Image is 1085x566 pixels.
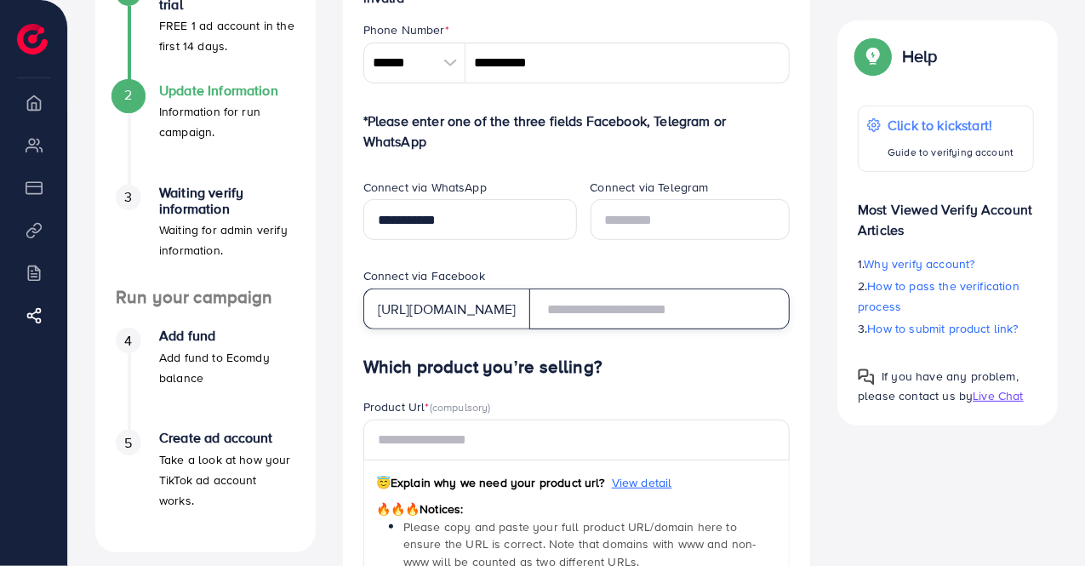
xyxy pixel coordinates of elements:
span: How to submit product link? [868,320,1019,337]
div: [URL][DOMAIN_NAME] [363,289,530,329]
label: Product Url [363,398,491,415]
label: Phone Number [363,21,449,38]
h4: Add fund [159,328,295,344]
span: (compulsory) [430,399,491,414]
h4: Which product you’re selling? [363,357,791,378]
p: FREE 1 ad account in the first 14 days. [159,15,295,56]
h4: Create ad account [159,430,295,446]
span: 3 [124,187,132,207]
img: Popup guide [858,41,888,71]
span: 5 [124,433,132,453]
img: logo [17,24,48,54]
p: Guide to verifying account [888,142,1014,163]
span: Why verify account? [865,255,975,272]
span: 4 [124,331,132,351]
p: Take a look at how your TikTok ad account works. [159,449,295,511]
span: How to pass the verification process [858,277,1019,315]
p: Information for run campaign. [159,101,295,142]
p: Most Viewed Verify Account Articles [858,186,1034,240]
p: Add fund to Ecomdy balance [159,347,295,388]
p: *Please enter one of the three fields Facebook, Telegram or WhatsApp [363,111,791,152]
p: 3. [858,318,1034,339]
label: Connect via WhatsApp [363,179,487,196]
img: Popup guide [858,369,875,386]
span: If you have any problem, please contact us by [858,368,1019,404]
span: Explain why we need your product url? [376,474,605,491]
h4: Update Information [159,83,295,99]
h4: Run your campaign [95,287,316,308]
li: Waiting verify information [95,185,316,287]
p: 2. [858,276,1034,317]
li: Add fund [95,328,316,430]
p: Help [902,46,938,66]
p: 1. [858,254,1034,274]
span: 2 [124,85,132,105]
span: View detail [612,474,672,491]
span: Notices: [376,500,464,517]
label: Connect via Facebook [363,267,485,284]
span: 🔥🔥🔥 [376,500,420,517]
p: Waiting for admin verify information. [159,220,295,260]
label: Connect via Telegram [591,179,709,196]
li: Create ad account [95,430,316,532]
p: Click to kickstart! [888,115,1014,135]
span: Live Chat [973,387,1023,404]
h4: Waiting verify information [159,185,295,217]
span: 😇 [376,474,391,491]
iframe: Chat [1013,489,1072,553]
li: Update Information [95,83,316,185]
